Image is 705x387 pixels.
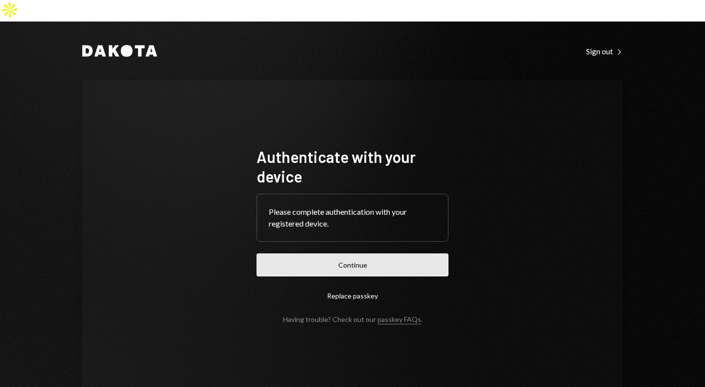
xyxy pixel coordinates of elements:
a: passkey FAQs [377,315,421,324]
a: Sign out [586,46,623,56]
button: Continue [257,253,448,276]
h1: Authenticate with your device [257,147,448,186]
div: Please complete authentication with your registered device. [269,206,436,229]
button: Replace passkey [257,284,448,307]
div: Having trouble? Check out our . [283,315,423,323]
